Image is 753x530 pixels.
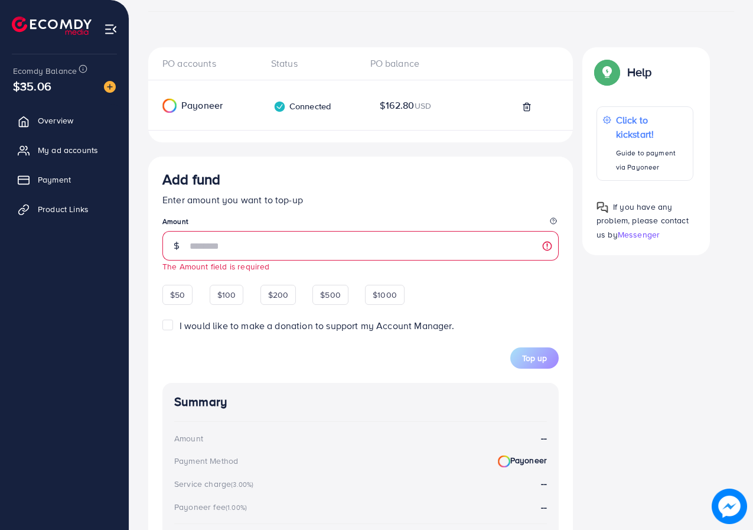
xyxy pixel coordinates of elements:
span: Messenger [618,229,660,240]
div: Payoneer [148,99,240,113]
img: Payoneer [498,456,510,468]
img: Payoneer [162,99,177,113]
div: Payoneer fee [174,501,250,513]
a: Payment [9,168,120,191]
small: (3.00%) [231,480,253,489]
div: Amount [174,433,203,444]
span: Ecomdy Balance [13,65,77,77]
a: Overview [9,109,120,132]
span: I would like to make a donation to support my Account Manager. [180,319,454,332]
legend: Amount [162,216,559,231]
strong: -- [541,477,547,490]
p: Guide to payment via Payoneer [616,146,687,174]
img: menu [104,22,118,36]
a: My ad accounts [9,138,120,162]
span: $35.06 [13,77,51,95]
strong: -- [541,500,547,513]
small: (1.00%) [226,503,247,512]
p: Help [627,65,652,79]
p: Click to kickstart! [616,113,687,141]
span: Payment [38,174,71,186]
span: $162.80 [380,99,432,112]
div: Service charge [174,478,257,490]
span: Overview [38,115,73,126]
div: PO balance [361,57,460,70]
span: My ad accounts [38,144,98,156]
img: logo [12,17,92,35]
img: image [712,489,747,524]
span: $100 [217,289,236,301]
button: Top up [510,347,559,369]
span: USD [415,100,431,112]
a: Product Links [9,197,120,221]
h3: Add fund [162,171,220,188]
div: Connected [273,100,331,113]
div: Payment Method [174,455,238,467]
span: Product Links [38,203,89,215]
span: $1000 [373,289,397,301]
span: If you have any problem, please contact us by [596,201,689,240]
img: Popup guide [596,201,608,213]
div: PO accounts [162,57,262,70]
img: Popup guide [596,61,618,83]
h4: Summary [174,395,547,409]
img: image [104,81,116,93]
strong: -- [541,431,547,445]
div: Status [262,57,361,70]
img: verified [273,100,286,113]
span: $50 [170,289,185,301]
span: $500 [320,289,341,301]
strong: Payoneer [498,454,547,467]
p: Enter amount you want to top-up [162,193,559,207]
span: $200 [268,289,289,301]
span: Top up [522,352,547,364]
small: The Amount field is required [162,261,269,272]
